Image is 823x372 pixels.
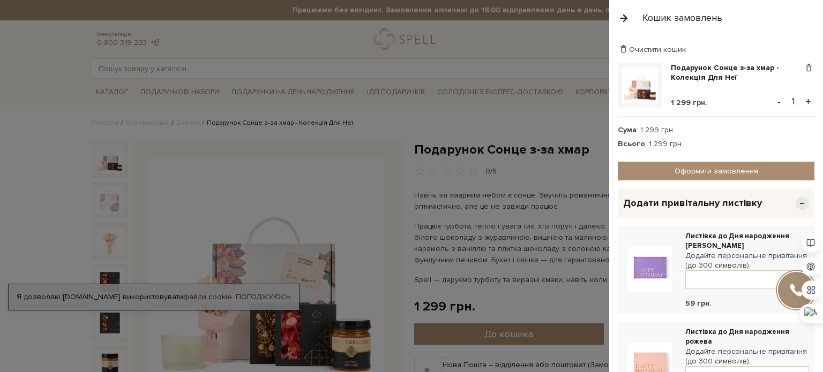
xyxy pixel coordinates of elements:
[642,12,722,24] div: Кошик замовлень
[796,196,809,210] span: −
[618,44,814,55] div: Очистити кошик
[671,63,803,82] a: Подарунок Сонце з-за хмар - Колекція Для Неї
[627,247,672,292] img: Листівка до Дня народження лавандова
[622,67,658,103] img: Подарунок Сонце з-за хмар - Колекція Для Неї
[618,139,814,149] div: : 1 299 грн.
[685,299,712,308] span: 59 грн.
[618,162,814,180] a: Оформити замовлення
[685,327,809,346] a: Листівка до Дня народження рожева
[618,125,637,134] strong: Сума
[618,125,814,135] div: : 1 299 грн.
[623,197,762,209] span: Додати привітальну листівку
[685,231,809,250] a: Листівка до Дня народження [PERSON_NAME]
[685,251,809,270] label: Додайте персональне привітання (до 300 символів):
[774,94,784,110] button: -
[618,139,645,148] strong: Всього
[802,94,814,110] button: +
[671,98,707,107] span: 1 299 грн.
[685,347,809,366] label: Додайте персональне привітання (до 300 символів):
